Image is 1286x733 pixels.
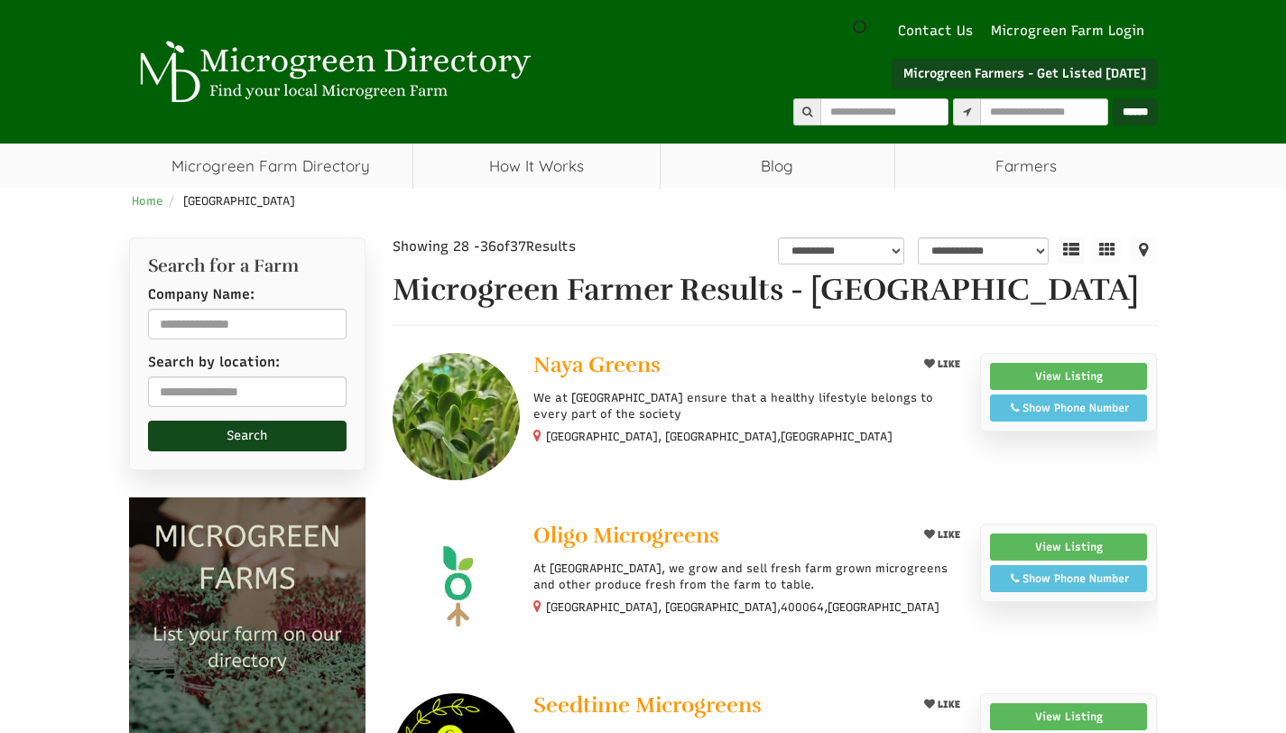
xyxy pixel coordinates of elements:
[533,390,966,422] p: We at [GEOGRAPHIC_DATA] ensure that a healthy lifestyle belongs to every part of the society
[533,691,762,719] span: Seedtime Microgreens
[781,429,893,445] span: [GEOGRAPHIC_DATA]
[895,144,1158,189] span: Farmers
[889,22,982,41] a: Contact Us
[990,534,1148,561] a: View Listing
[990,363,1148,390] a: View Listing
[991,22,1153,41] a: Microgreen Farm Login
[935,529,960,541] span: LIKE
[533,561,966,593] p: At [GEOGRAPHIC_DATA], we grow and sell fresh farm grown microgreens and other produce fresh from ...
[480,238,496,255] span: 36
[393,353,520,480] img: Naya Greens
[661,144,894,189] a: Blog
[148,285,254,304] label: Company Name:
[148,353,280,372] label: Search by location:
[533,693,902,721] a: Seedtime Microgreens
[533,524,902,552] a: Oligo Microgreens
[990,703,1148,730] a: View Listing
[546,600,939,614] small: [GEOGRAPHIC_DATA], [GEOGRAPHIC_DATA], ,
[533,522,719,549] span: Oligo Microgreens
[781,599,824,616] span: 400064
[148,421,347,451] button: Search
[413,144,660,189] a: How It Works
[918,524,967,546] button: LIKE
[533,351,661,378] span: Naya Greens
[1000,571,1138,587] div: Show Phone Number
[183,194,295,208] span: [GEOGRAPHIC_DATA]
[828,599,939,616] span: [GEOGRAPHIC_DATA]
[935,699,960,710] span: LIKE
[546,430,893,443] small: [GEOGRAPHIC_DATA], [GEOGRAPHIC_DATA],
[393,237,647,256] div: Showing 28 - of Results
[129,144,413,189] a: Microgreen Farm Directory
[533,353,902,381] a: Naya Greens
[393,524,520,651] img: Oligo Microgreens
[510,238,526,255] span: 37
[393,274,1158,307] h1: Microgreen Farmer Results - [GEOGRAPHIC_DATA]
[1000,400,1138,416] div: Show Phone Number
[892,59,1158,89] a: Microgreen Farmers - Get Listed [DATE]
[132,194,163,208] a: Home
[918,693,967,716] button: LIKE
[918,353,967,376] button: LIKE
[129,41,535,104] img: Microgreen Directory
[148,256,347,276] h2: Search for a Farm
[935,358,960,370] span: LIKE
